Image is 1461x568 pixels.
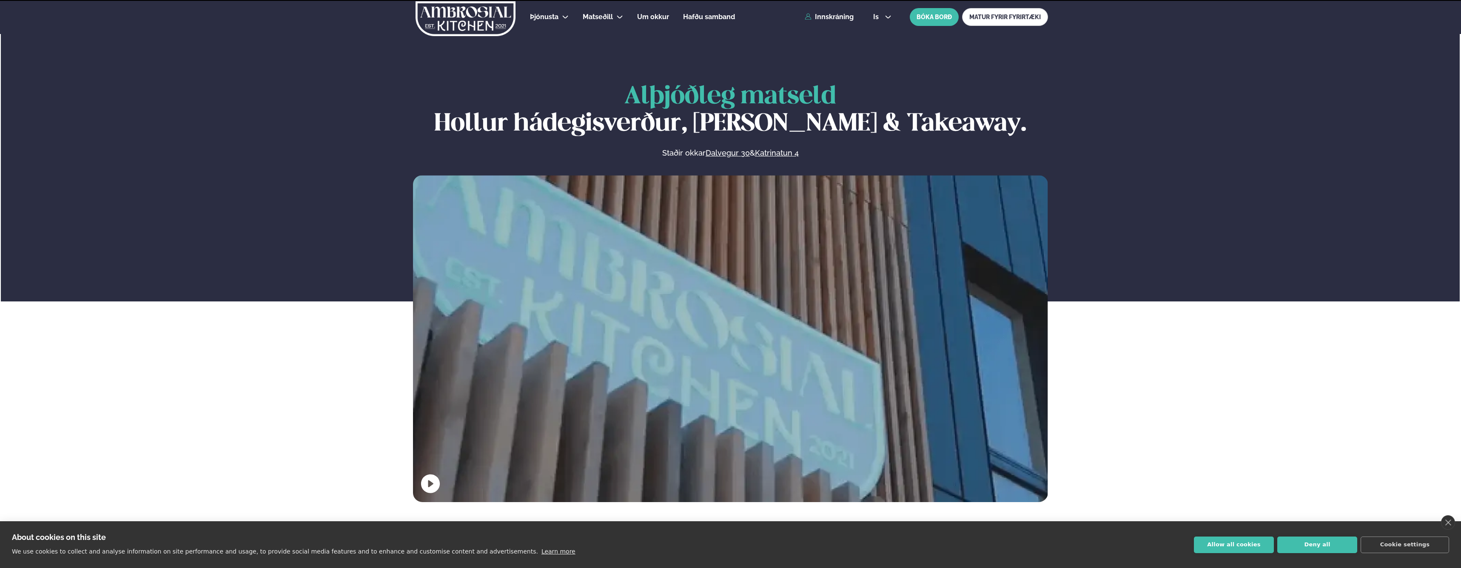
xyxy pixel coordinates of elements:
[624,85,836,108] span: Alþjóðleg matseld
[910,8,959,26] button: BÓKA BORÐ
[413,83,1048,138] h1: Hollur hádegisverður, [PERSON_NAME] & Takeaway.
[12,533,106,542] strong: About cookies on this site
[706,148,750,158] a: Dalvegur 30
[866,14,898,20] button: is
[583,12,613,22] a: Matseðill
[541,548,575,555] a: Learn more
[583,13,613,21] span: Matseðill
[415,1,516,36] img: logo
[530,13,558,21] span: Þjónusta
[683,12,735,22] a: Hafðu samband
[637,12,669,22] a: Um okkur
[962,8,1048,26] a: MATUR FYRIR FYRIRTÆKI
[1441,515,1455,530] a: close
[12,548,538,555] p: We use cookies to collect and analyse information on site performance and usage, to provide socia...
[570,148,891,158] p: Staðir okkar &
[1277,537,1357,553] button: Deny all
[683,13,735,21] span: Hafðu samband
[805,13,854,21] a: Innskráning
[1194,537,1274,553] button: Allow all cookies
[530,12,558,22] a: Þjónusta
[873,14,881,20] span: is
[755,148,799,158] a: Katrinatun 4
[1361,537,1449,553] button: Cookie settings
[637,13,669,21] span: Um okkur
